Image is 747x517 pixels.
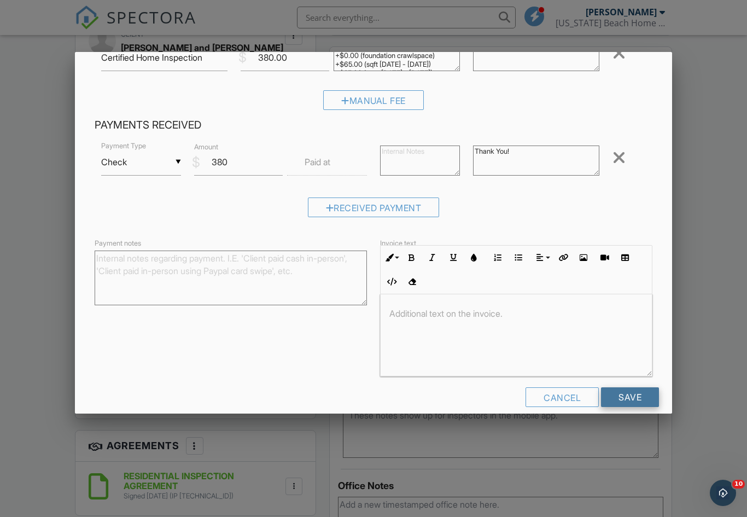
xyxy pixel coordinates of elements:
label: Payment Type [101,141,146,151]
button: Insert Table [615,247,635,268]
div: $ [238,48,247,67]
button: Bold (⌘B) [401,247,422,268]
button: Insert Image (⌘P) [573,247,594,268]
span: 10 [732,480,745,489]
button: Insert Link (⌘K) [552,247,573,268]
button: Colors [464,247,485,268]
button: Insert Video [594,247,615,268]
button: Inline Style [381,247,401,268]
a: Manual Fee [323,98,424,109]
h4: Payments Received [95,118,653,132]
label: Amount [194,142,218,152]
label: Invoice text [380,239,416,248]
label: Payment notes [95,239,141,248]
iframe: Intercom live chat [710,480,736,506]
label: Paid at [305,156,330,168]
button: Underline (⌘U) [443,247,464,268]
input: Save [601,387,659,407]
button: Italic (⌘I) [422,247,443,268]
div: Received Payment [308,197,440,217]
div: Manual Fee [323,90,424,110]
div: $ [192,153,200,172]
textarea: $315.00 (Base) +$0.00 (foundation crawlspace) +$65.00 (sqft [DATE] - [DATE]) +$25.00 (year [DATE]... [334,41,460,71]
button: Unordered List [508,247,529,268]
button: Code View [381,271,401,292]
button: Clear Formatting [401,271,422,292]
a: Received Payment [308,205,440,216]
button: Ordered List [487,247,508,268]
div: Cancel [526,387,599,407]
button: Align [532,247,552,268]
